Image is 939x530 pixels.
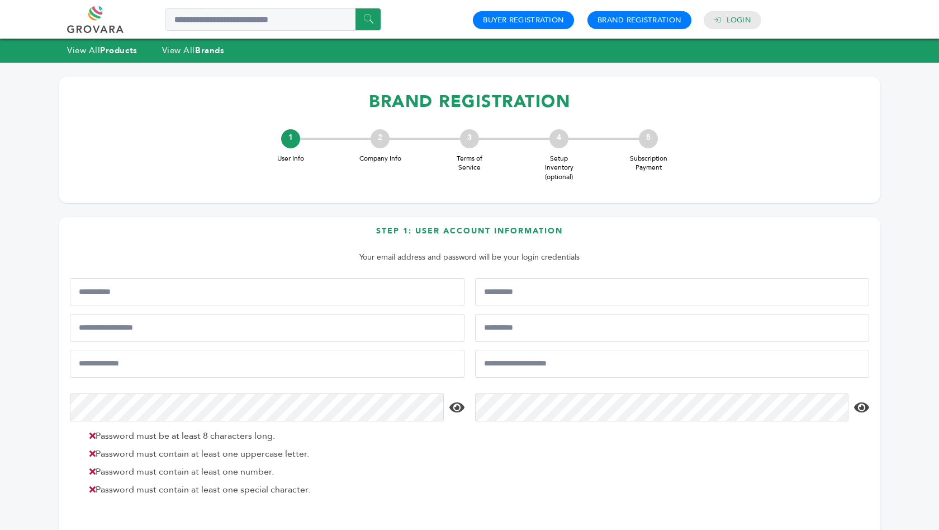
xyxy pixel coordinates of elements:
input: Password* [70,393,444,421]
input: Email Address* [70,350,464,378]
li: Password must contain at least one uppercase letter. [84,447,462,461]
a: View AllProducts [67,45,137,56]
div: 1 [281,129,300,148]
p: Your email address and password will be your login credentials [75,251,864,264]
a: View AllBrands [162,45,225,56]
div: 4 [549,129,568,148]
input: Mobile Phone Number [70,314,464,342]
div: 2 [371,129,390,148]
h1: BRAND REGISTRATION [70,85,869,118]
a: Login [727,15,751,25]
span: User Info [268,154,313,163]
strong: Brands [195,45,224,56]
div: 5 [639,129,658,148]
span: Subscription Payment [626,154,671,173]
input: Confirm Password* [475,393,849,421]
h3: Step 1: User Account Information [70,226,869,245]
input: Last Name* [475,278,870,306]
input: First Name* [70,278,464,306]
span: Company Info [358,154,402,163]
li: Password must be at least 8 characters long. [84,429,462,443]
div: 3 [460,129,479,148]
span: Terms of Service [447,154,492,173]
input: Job Title* [475,314,870,342]
strong: Products [100,45,137,56]
a: Buyer Registration [483,15,564,25]
a: Brand Registration [597,15,681,25]
li: Password must contain at least one special character. [84,483,462,496]
input: Search a product or brand... [165,8,381,31]
span: Setup Inventory (optional) [537,154,581,182]
li: Password must contain at least one number. [84,465,462,479]
input: Confirm Email Address* [475,350,870,378]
